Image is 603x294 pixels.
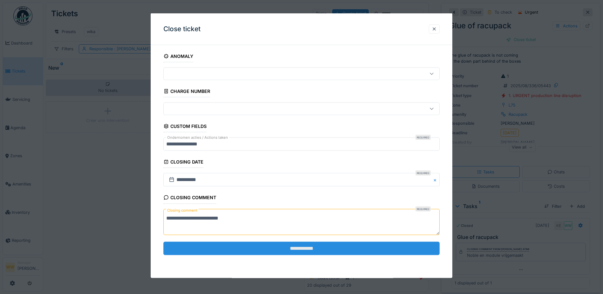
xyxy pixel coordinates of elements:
div: Anomaly [163,52,193,62]
div: Closing comment [163,193,216,204]
button: Close [433,173,440,186]
label: Closing comment [166,206,199,214]
div: Required [415,135,431,140]
label: Ondernomen acties / Actions taken [166,135,229,140]
div: Required [415,206,431,211]
h3: Close ticket [163,25,201,33]
div: Custom fields [163,122,207,132]
div: Closing date [163,157,203,168]
div: Required [415,171,431,176]
div: Charge number [163,87,210,97]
